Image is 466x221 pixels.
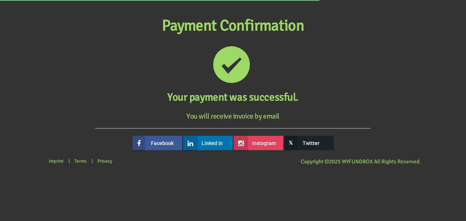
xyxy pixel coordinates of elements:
b: 𝕏 [284,136,297,150]
span: | [69,158,70,164]
a: Terms [71,155,90,168]
p: You will receive invoice by email [4,112,462,121]
a: Linked In [183,136,233,150]
a: Imprint [45,155,67,168]
span: | [92,158,93,164]
a: Facebook [133,136,182,150]
a: Twitter Link [284,136,334,150]
a: Privacy [94,155,116,168]
span: Copyright © 2025 MYFUNDBOX All Rights Reserved. [301,158,421,165]
h1: Your payment was successful. [4,91,462,104]
a: Instagram [234,136,283,150]
p: Payment Confirmation [4,14,462,38]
